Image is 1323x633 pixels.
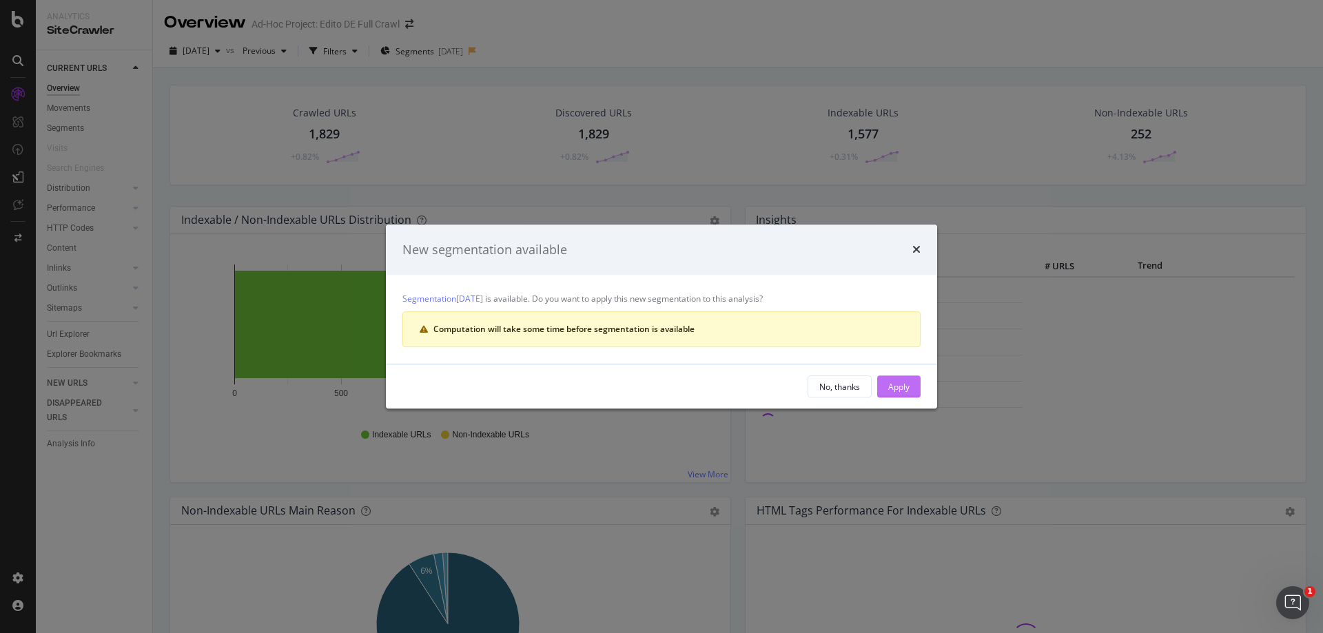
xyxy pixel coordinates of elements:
[912,241,921,259] div: times
[386,225,937,409] div: modal
[402,311,921,347] div: warning banner
[433,323,903,335] div: Computation will take some time before segmentation is available
[402,241,567,259] div: New segmentation available
[877,375,921,397] button: Apply
[888,381,910,393] div: Apply
[1304,586,1315,597] span: 1
[808,375,872,397] button: No, thanks
[402,291,483,306] a: Segmentation[DATE]
[1276,586,1309,619] iframe: Intercom live chat
[386,275,937,364] div: is available. Do you want to apply this new segmentation to this analysis?
[819,381,860,393] div: No, thanks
